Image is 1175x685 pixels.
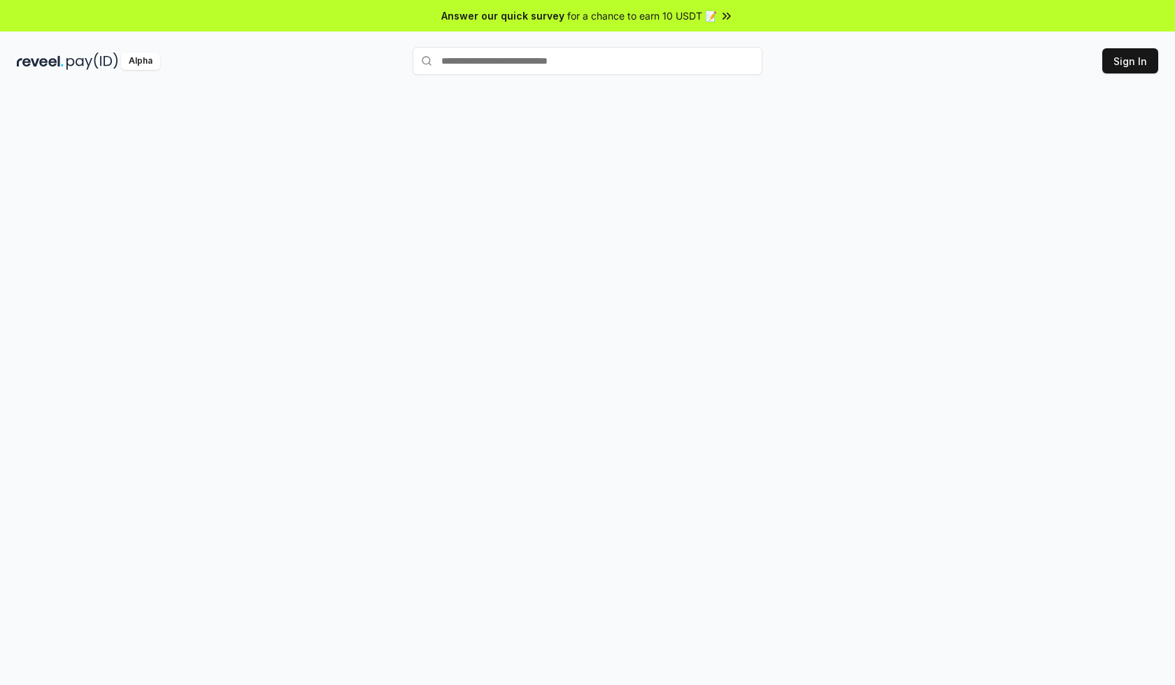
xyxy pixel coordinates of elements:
[441,8,564,23] span: Answer our quick survey
[66,52,118,70] img: pay_id
[567,8,717,23] span: for a chance to earn 10 USDT 📝
[1102,48,1158,73] button: Sign In
[121,52,160,70] div: Alpha
[17,52,64,70] img: reveel_dark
